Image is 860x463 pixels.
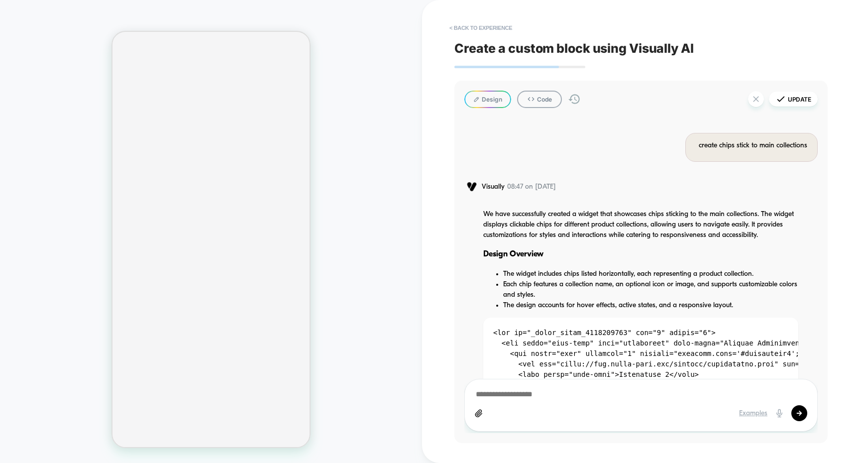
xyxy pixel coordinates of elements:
button: Design [464,91,511,108]
div: Examples [739,409,767,418]
button: Update [769,92,818,107]
li: Each chip features a collection name, an optional icon or image, and supports customizable colors... [503,279,798,300]
button: < Back to experience [444,20,517,36]
iframe: To enrich screen reader interactions, please activate Accessibility in Grammarly extension settings [112,32,310,447]
div: create chips stick to main collections [699,140,807,151]
span: Create a custom block using Visually AI [454,41,828,56]
li: The widget includes chips listed horizontally, each representing a product collection. [503,269,798,279]
span: Visually [482,183,505,191]
button: Code [517,91,562,108]
p: We have successfully created a widget that showcases chips sticking to the main collections. The ... [483,209,798,240]
img: Visually logo [464,182,479,192]
li: The design accounts for hover effects, active states, and a responsive layout. [503,300,798,311]
span: 08:47 on [DATE] [507,183,556,191]
h3: Design Overview [483,248,798,261]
